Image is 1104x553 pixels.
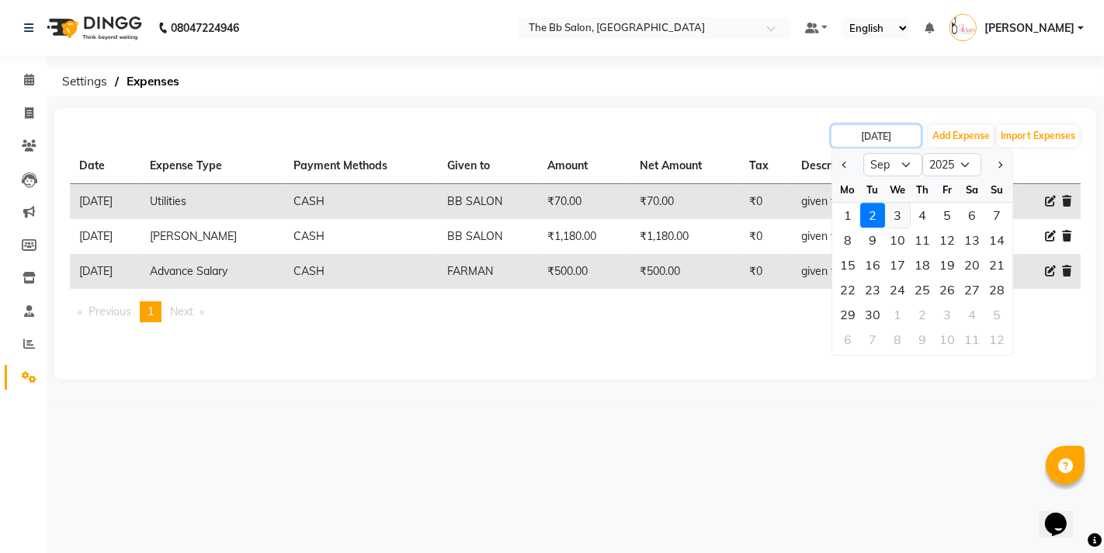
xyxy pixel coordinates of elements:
div: 1 [885,302,910,327]
button: Import Expenses [997,125,1079,147]
div: Wednesday, October 1, 2025 [885,302,910,327]
div: Monday, September 29, 2025 [835,302,860,327]
td: ₹1,180.00 [538,219,630,254]
img: logo [40,6,146,50]
div: 21 [984,252,1009,277]
div: Saturday, October 4, 2025 [960,302,984,327]
span: 1 [148,304,154,318]
div: 1 [835,203,860,228]
div: Th [910,177,935,202]
div: 19 [935,252,960,277]
img: Ujjwal Bisht [950,14,977,41]
div: 7 [860,327,885,352]
th: Tax [740,148,792,184]
div: Wednesday, September 24, 2025 [885,277,910,302]
div: Su [984,177,1009,202]
select: Select year [922,153,981,176]
td: CASH [284,254,437,289]
td: Utilities [141,184,284,220]
div: 10 [885,228,910,252]
div: 4 [960,302,984,327]
div: Sunday, October 5, 2025 [984,302,1009,327]
div: 6 [960,203,984,228]
div: 9 [910,327,935,352]
td: given to [PERSON_NAME] [792,219,994,254]
div: 17 [885,252,910,277]
th: Amount [538,148,630,184]
div: Wednesday, September 17, 2025 [885,252,910,277]
input: PLACEHOLDER.DATE [831,125,921,147]
div: Friday, October 3, 2025 [935,302,960,327]
button: Next month [993,152,1006,177]
div: 30 [860,302,885,327]
td: BB SALON [438,184,538,220]
div: 4 [910,203,935,228]
div: Thursday, September 4, 2025 [910,203,935,228]
th: Payment Methods [284,148,437,184]
div: 29 [835,302,860,327]
div: Tuesday, October 7, 2025 [860,327,885,352]
td: CASH [284,184,437,220]
div: 26 [935,277,960,302]
div: Saturday, September 6, 2025 [960,203,984,228]
div: Thursday, September 18, 2025 [910,252,935,277]
div: Monday, September 8, 2025 [835,228,860,252]
div: Friday, September 26, 2025 [935,277,960,302]
div: 5 [984,302,1009,327]
th: Net Amount [630,148,741,184]
div: Sa [960,177,984,202]
button: Add Expense [929,125,994,147]
td: ₹70.00 [538,184,630,220]
td: ₹0 [740,219,792,254]
td: FARMAN [438,254,538,289]
nav: Pagination [70,301,1081,322]
button: Previous month [838,152,852,177]
div: Thursday, September 25, 2025 [910,277,935,302]
div: 27 [960,277,984,302]
div: 25 [910,277,935,302]
div: 16 [860,252,885,277]
div: 8 [835,228,860,252]
div: Saturday, September 13, 2025 [960,228,984,252]
div: Sunday, September 7, 2025 [984,203,1009,228]
td: ₹0 [740,184,792,220]
td: [PERSON_NAME] [141,219,284,254]
div: Sunday, October 12, 2025 [984,327,1009,352]
div: Tuesday, September 9, 2025 [860,228,885,252]
td: ₹70.00 [630,184,741,220]
div: 6 [835,327,860,352]
div: Tu [860,177,885,202]
div: Friday, October 10, 2025 [935,327,960,352]
div: Saturday, October 11, 2025 [960,327,984,352]
div: Thursday, October 2, 2025 [910,302,935,327]
th: Given to [438,148,538,184]
div: Friday, September 19, 2025 [935,252,960,277]
td: ₹1,180.00 [630,219,741,254]
div: Wednesday, September 10, 2025 [885,228,910,252]
div: Friday, September 5, 2025 [935,203,960,228]
div: Monday, September 1, 2025 [835,203,860,228]
div: 3 [885,203,910,228]
div: Monday, September 15, 2025 [835,252,860,277]
div: 3 [935,302,960,327]
span: Settings [54,68,115,96]
div: Thursday, September 11, 2025 [910,228,935,252]
td: ₹500.00 [538,254,630,289]
div: Mo [835,177,860,202]
div: 2 [910,302,935,327]
div: 13 [960,228,984,252]
th: Date [70,148,141,184]
td: given to farman [792,254,994,289]
div: Tuesday, September 16, 2025 [860,252,885,277]
div: 22 [835,277,860,302]
div: Wednesday, September 3, 2025 [885,203,910,228]
div: 18 [910,252,935,277]
span: Expenses [119,68,187,96]
div: 12 [984,327,1009,352]
div: 2 [860,203,885,228]
div: Wednesday, October 8, 2025 [885,327,910,352]
b: 08047224946 [171,6,239,50]
td: [DATE] [70,184,141,220]
div: We [885,177,910,202]
div: Tuesday, September 2, 2025 [860,203,885,228]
